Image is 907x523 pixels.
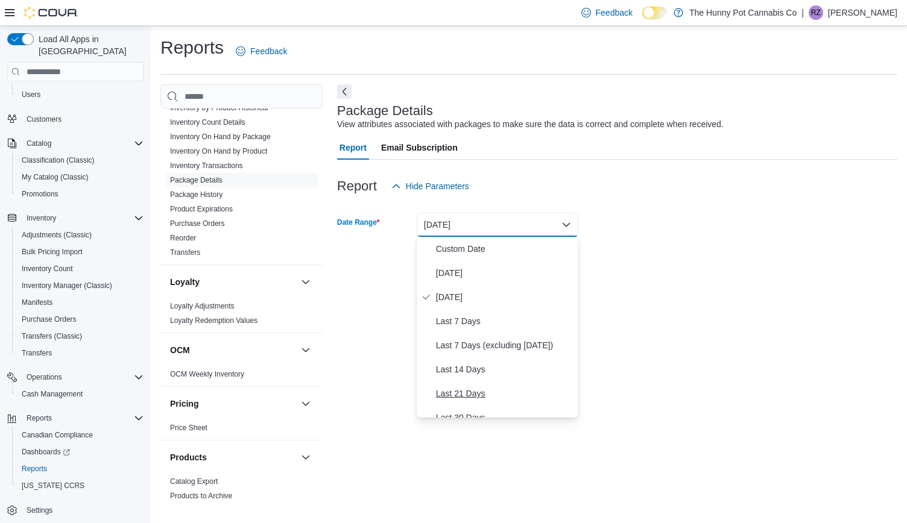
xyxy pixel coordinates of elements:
button: Loyalty [170,276,296,288]
span: [DATE] [436,290,574,304]
img: Cova [24,7,78,19]
span: Canadian Compliance [17,428,144,442]
span: Transfers (Classic) [22,331,82,341]
span: Operations [22,370,144,384]
button: Canadian Compliance [12,427,148,443]
a: Adjustments (Classic) [17,228,96,242]
p: | [801,5,804,20]
span: My Catalog (Classic) [22,172,89,182]
span: Last 30 Days [436,410,574,425]
span: Loyalty Redemption Values [170,316,258,325]
span: Inventory Count Details [170,117,245,127]
a: Customers [22,112,66,127]
span: Products to Archive [170,491,232,501]
span: Catalog [22,136,144,151]
span: Dark Mode [642,19,643,20]
span: Reports [17,462,144,476]
a: Inventory On Hand by Package [170,133,271,141]
span: Washington CCRS [17,478,144,493]
span: Promotions [22,189,58,199]
span: Promotions [17,187,144,201]
span: Dashboards [22,447,70,457]
a: Price Sheet [170,424,207,432]
a: Purchase Orders [17,312,81,327]
span: Dashboards [17,445,144,459]
button: Customers [2,110,148,128]
a: Products to Archive [170,492,232,500]
a: Transfers [17,346,57,360]
span: Manifests [22,298,52,307]
button: Inventory [2,210,148,227]
div: Products [160,474,323,508]
a: Feedback [577,1,637,25]
span: Inventory Manager (Classic) [17,278,144,293]
h1: Reports [160,36,224,60]
a: Settings [22,503,57,518]
button: Next [337,84,352,99]
button: Products [299,450,313,465]
button: Reports [2,410,148,427]
span: Reports [22,411,144,425]
button: Loyalty [299,275,313,289]
p: The Hunny Pot Cannabis Co [689,5,797,20]
a: Dashboards [17,445,75,459]
button: Pricing [170,398,296,410]
h3: Loyalty [170,276,200,288]
button: Hide Parameters [387,174,474,198]
h3: OCM [170,344,190,356]
span: Inventory [27,213,56,223]
a: Loyalty Redemption Values [170,316,258,325]
a: Inventory Count [17,261,78,276]
span: Email Subscription [381,136,458,160]
button: Catalog [2,135,148,152]
button: Inventory Count [12,260,148,277]
span: Transfers [17,346,144,360]
button: Users [12,86,148,103]
a: Inventory On Hand by Product [170,147,267,155]
a: Catalog Export [170,477,218,486]
span: Product Expirations [170,204,233,214]
span: Inventory Manager (Classic) [22,281,112,290]
a: OCM Weekly Inventory [170,370,244,378]
button: My Catalog (Classic) [12,169,148,186]
div: OCM [160,367,323,386]
div: Ramon Zavalza [809,5,823,20]
span: Price Sheet [170,423,207,433]
a: Reorder [170,234,196,242]
span: Custom Date [436,242,574,256]
button: Purchase Orders [12,311,148,328]
span: Transfers (Classic) [17,329,144,343]
span: Adjustments (Classic) [17,228,144,242]
span: Bulk Pricing Import [22,247,83,257]
input: Dark Mode [642,7,668,19]
a: Transfers (Classic) [17,329,87,343]
a: Reports [17,462,52,476]
a: Manifests [17,295,57,310]
span: Inventory On Hand by Product [170,146,267,156]
a: Cash Management [17,387,87,401]
button: Operations [2,369,148,386]
span: Classification (Classic) [17,153,144,168]
a: Feedback [231,39,292,63]
span: Package History [170,190,223,199]
span: Settings [27,506,52,515]
div: Pricing [160,421,323,440]
span: Inventory Transactions [170,161,243,171]
h3: Report [337,179,377,193]
button: Classification (Classic) [12,152,148,169]
button: Products [170,451,296,463]
span: Feedback [596,7,633,19]
a: Promotions [17,187,63,201]
div: View attributes associated with packages to make sure the data is correct and complete when recei... [337,118,724,131]
span: Inventory Count [22,264,73,274]
a: Purchase Orders [170,219,225,228]
span: Reports [22,464,47,474]
label: Date Range [337,218,380,227]
span: RZ [811,5,821,20]
span: Last 7 Days (excluding [DATE]) [436,338,574,352]
a: Inventory Transactions [170,161,243,170]
span: Bulk Pricing Import [17,245,144,259]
